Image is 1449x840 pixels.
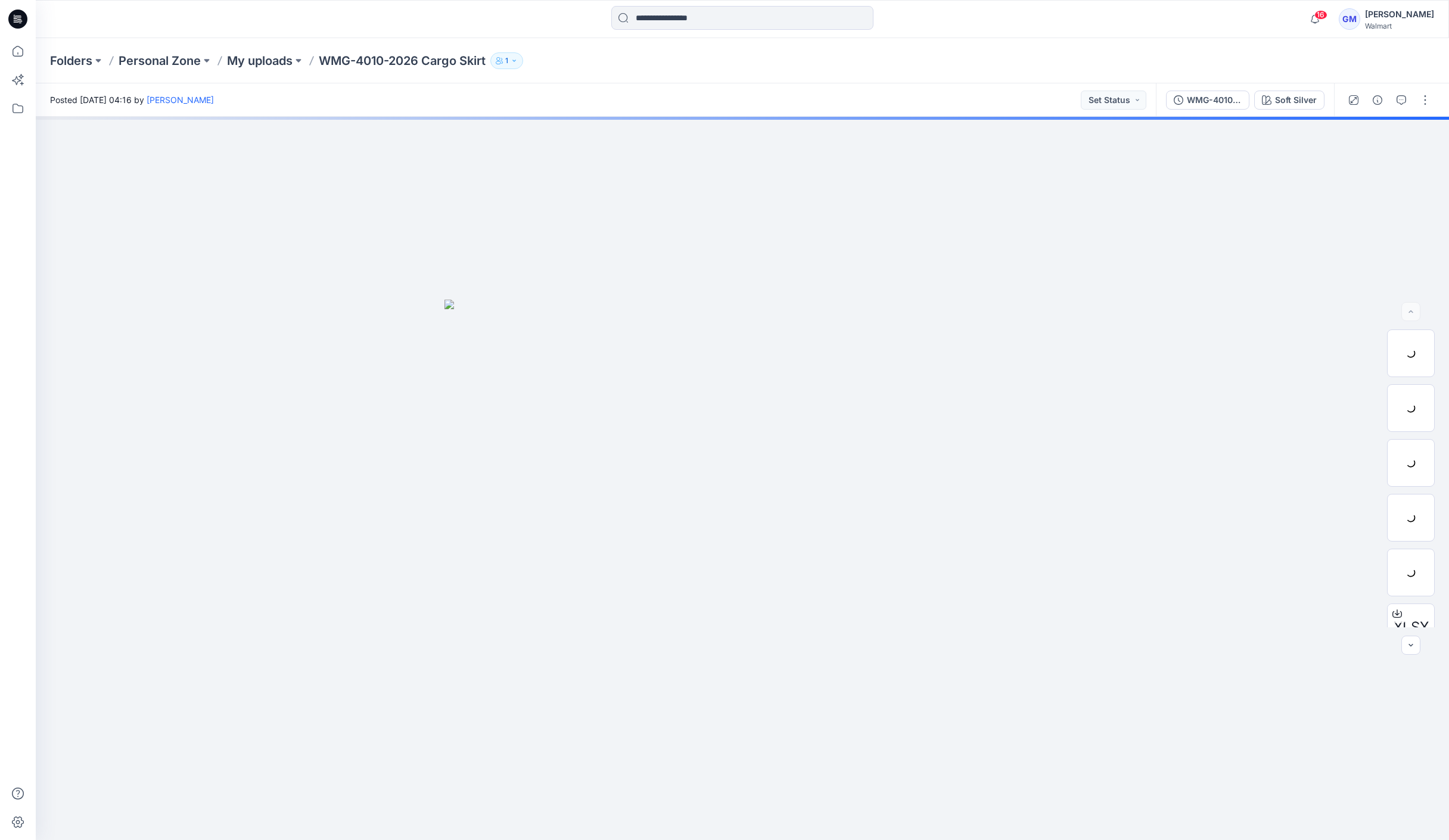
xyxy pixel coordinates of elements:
[50,52,92,69] a: Folders
[227,52,293,69] a: My uploads
[1394,617,1429,638] span: XLSX
[490,52,523,69] button: 1
[319,52,486,69] p: WMG-4010-2026 Cargo Skirt
[444,300,1040,840] img: eyJhbGciOiJIUzI1NiIsImtpZCI6IjAiLCJzbHQiOiJzZXMiLCJ0eXAiOiJKV1QifQ.eyJkYXRhIjp7InR5cGUiOiJzdG9yYW...
[1166,91,1249,110] button: WMG-4010-2026 Cargo Skirt_Full Colorway
[1339,8,1360,30] div: GM
[1275,94,1317,107] div: Soft Silver
[50,94,214,106] span: Posted [DATE] 04:16 by
[505,54,508,67] p: 1
[1254,91,1324,110] button: Soft Silver
[1368,91,1387,110] button: Details
[1187,94,1242,107] div: WMG-4010-2026 Cargo Skirt_Full Colorway
[1365,7,1434,21] div: [PERSON_NAME]
[1365,21,1434,30] div: Walmart
[119,52,201,69] a: Personal Zone
[1314,10,1327,20] span: 16
[147,95,214,105] a: [PERSON_NAME]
